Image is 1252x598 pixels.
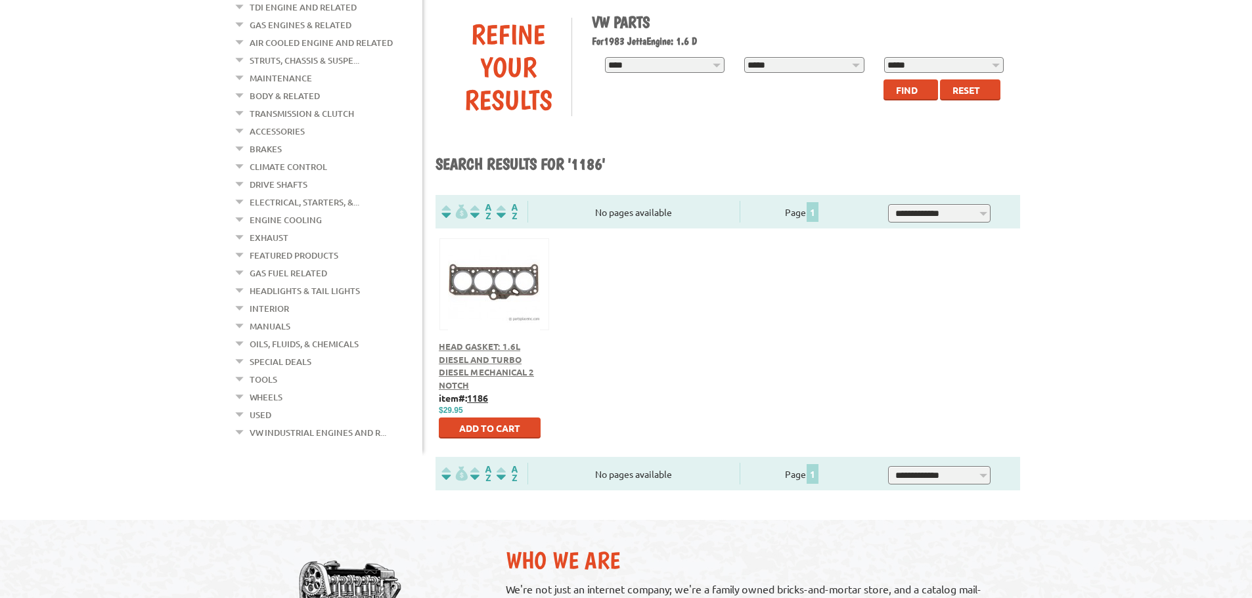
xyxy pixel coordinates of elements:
[250,282,360,299] a: Headlights & Tail Lights
[528,205,740,219] div: No pages available
[250,318,290,335] a: Manuals
[740,463,865,484] div: Page
[592,12,1011,32] h1: VW Parts
[467,392,488,404] u: 1186
[807,202,818,222] span: 1
[439,341,534,391] a: Head Gasket: 1.6L Diesel and Turbo Diesel Mechanical 2 Notch
[250,140,282,158] a: Brakes
[441,466,468,481] img: filterpricelow.svg
[439,392,488,404] b: item#:
[250,194,359,211] a: Electrical, Starters, &...
[528,467,740,481] div: No pages available
[459,422,520,434] span: Add to Cart
[436,154,1020,175] h1: Search results for '1186'
[896,84,918,96] span: Find
[250,247,338,264] a: Featured Products
[883,79,938,100] button: Find
[250,176,307,193] a: Drive Shafts
[494,204,520,219] img: Sort by Sales Rank
[250,105,354,122] a: Transmission & Clutch
[250,16,351,33] a: Gas Engines & Related
[468,466,494,481] img: Sort by Headline
[250,371,277,388] a: Tools
[250,335,359,352] a: Oils, Fluids, & Chemicals
[250,406,271,423] a: Used
[807,464,818,484] span: 1
[592,35,1011,47] h2: 1983 Jetta
[940,79,1000,100] button: Reset
[250,353,311,370] a: Special Deals
[445,18,571,116] div: Refine Your Results
[439,406,463,415] span: $29.95
[250,229,288,246] a: Exhaust
[250,70,312,87] a: Maintenance
[250,123,305,140] a: Accessories
[250,300,289,317] a: Interior
[250,34,393,51] a: Air Cooled Engine and Related
[592,35,604,47] span: For
[646,35,697,47] span: Engine: 1.6 D
[250,265,327,282] a: Gas Fuel Related
[468,204,494,219] img: Sort by Headline
[250,211,322,228] a: Engine Cooling
[740,201,865,223] div: Page
[250,389,282,406] a: Wheels
[952,84,980,96] span: Reset
[250,424,386,441] a: VW Industrial Engines and R...
[506,546,1007,574] h2: Who We Are
[250,52,359,69] a: Struts, Chassis & Suspe...
[250,158,327,175] a: Climate Control
[439,417,541,438] button: Add to Cart
[250,87,320,104] a: Body & Related
[494,466,520,481] img: Sort by Sales Rank
[441,204,468,219] img: filterpricelow.svg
